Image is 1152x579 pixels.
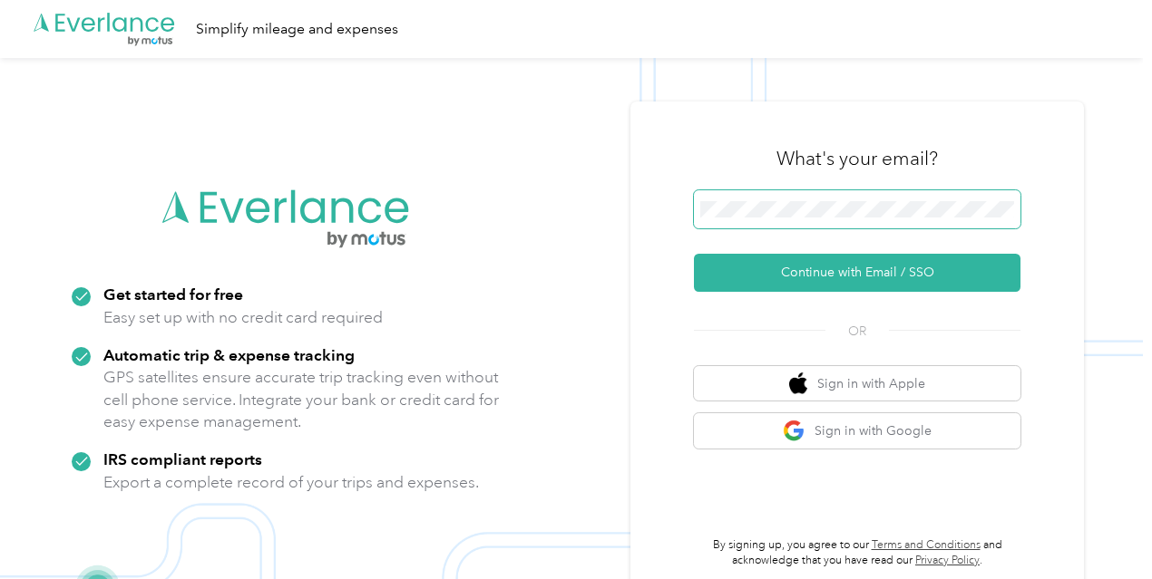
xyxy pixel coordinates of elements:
[103,471,479,494] p: Export a complete record of your trips and expenses.
[103,366,500,433] p: GPS satellites ensure accurate trip tracking even without cell phone service. Integrate your bank...
[103,345,355,364] strong: Automatic trip & expense tracking
[694,254,1020,292] button: Continue with Email / SSO
[915,554,980,567] a: Privacy Policy
[103,285,243,304] strong: Get started for free
[776,146,938,171] h3: What's your email?
[103,449,262,468] strong: IRS compliant reports
[694,413,1020,449] button: google logoSign in with Google
[825,322,889,341] span: OR
[872,538,981,552] a: Terms and Conditions
[694,537,1020,569] p: By signing up, you agree to our and acknowledge that you have read our .
[694,366,1020,401] button: apple logoSign in with Apple
[196,18,398,41] div: Simplify mileage and expenses
[103,306,383,329] p: Easy set up with no credit card required
[789,372,807,395] img: apple logo
[783,420,805,442] img: google logo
